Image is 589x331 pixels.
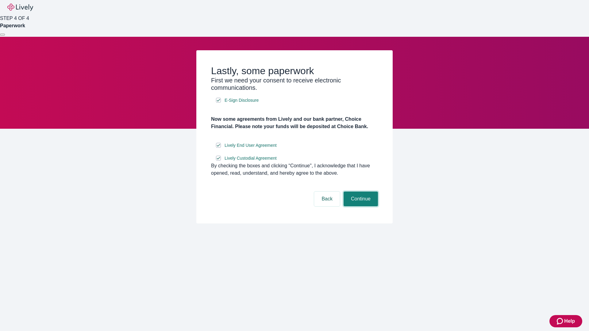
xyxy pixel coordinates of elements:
h3: First we need your consent to receive electronic communications. [211,77,378,91]
h4: Now some agreements from Lively and our bank partner, Choice Financial. Please note your funds wi... [211,116,378,130]
a: e-sign disclosure document [223,154,278,162]
a: e-sign disclosure document [223,142,278,149]
span: E-Sign Disclosure [225,97,259,104]
button: Back [314,192,340,206]
button: Zendesk support iconHelp [549,315,582,327]
a: e-sign disclosure document [223,97,260,104]
span: Lively Custodial Agreement [225,155,277,162]
img: Lively [7,4,33,11]
h2: Lastly, some paperwork [211,65,378,77]
span: Lively End User Agreement [225,142,277,149]
div: By checking the boxes and clicking “Continue", I acknowledge that I have opened, read, understand... [211,162,378,177]
span: Help [564,318,575,325]
button: Continue [344,192,378,206]
svg: Zendesk support icon [557,318,564,325]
